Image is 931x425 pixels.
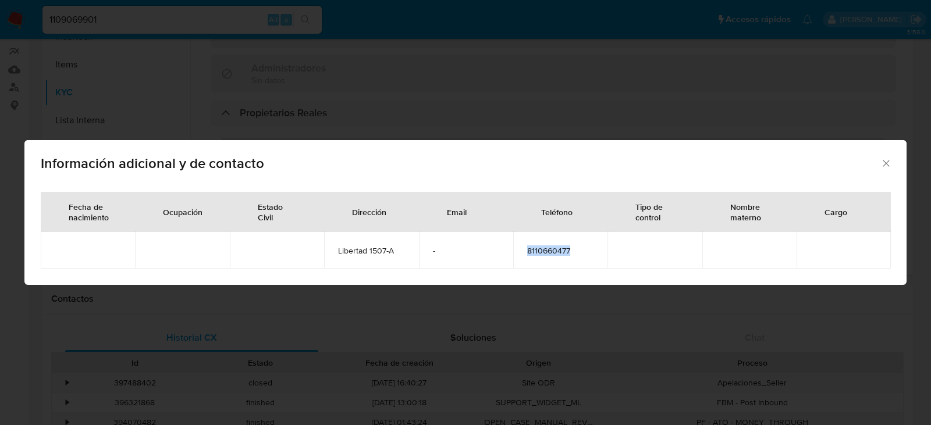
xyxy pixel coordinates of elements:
[621,192,688,231] div: Tipo de control
[433,198,481,226] div: Email
[41,156,880,170] span: Información adicional y de contacto
[527,198,587,226] div: Teléfono
[244,192,310,231] div: Estado Civil
[338,245,404,256] span: Libertad 1507-A
[149,198,216,226] div: Ocupación
[880,158,891,168] button: Cerrar
[55,192,123,231] div: Fecha de nacimiento
[433,245,499,256] span: -
[338,198,400,226] div: Dirección
[527,245,594,256] span: 8110660477
[811,198,861,226] div: Cargo
[716,192,783,231] div: Nombre materno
